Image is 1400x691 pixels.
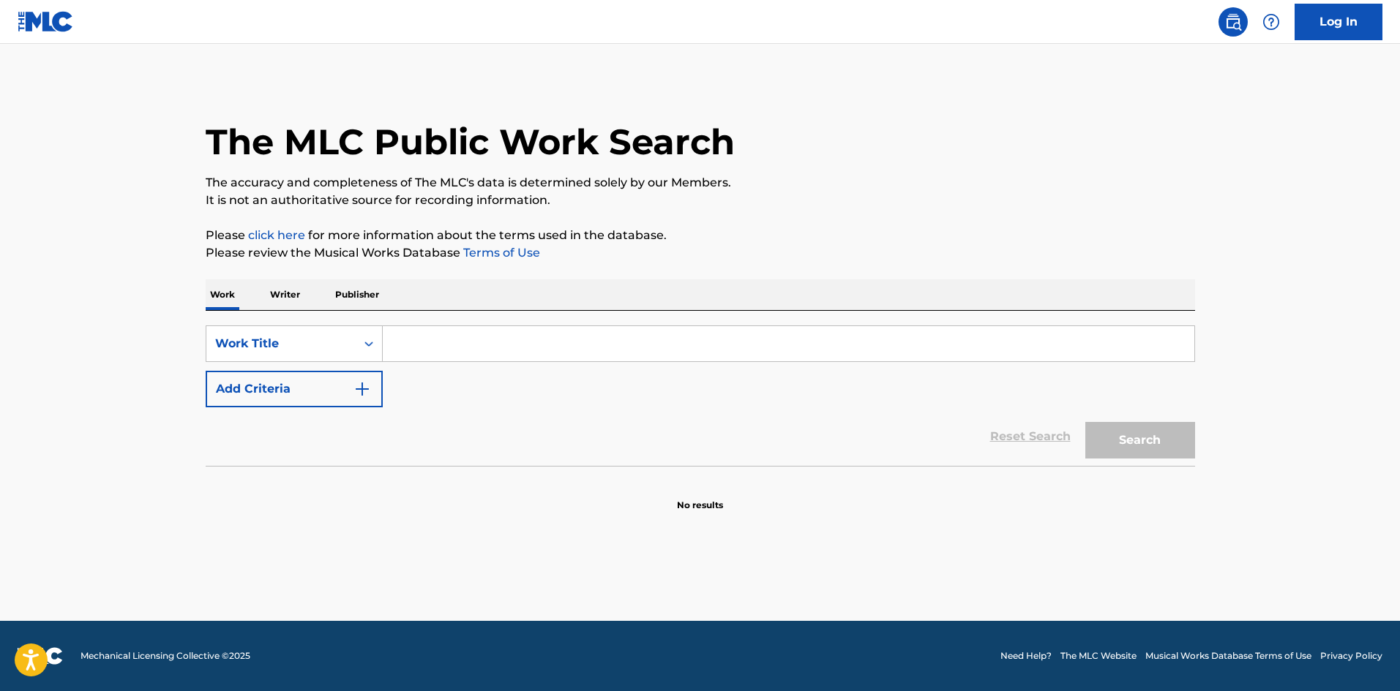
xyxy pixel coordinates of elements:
[1320,649,1382,662] a: Privacy Policy
[1262,13,1280,31] img: help
[1224,13,1242,31] img: search
[206,325,1195,466] form: Search Form
[1060,649,1137,662] a: The MLC Website
[206,174,1195,192] p: The accuracy and completeness of The MLC's data is determined solely by our Members.
[206,371,383,407] button: Add Criteria
[215,335,347,352] div: Work Title
[1257,7,1286,37] div: Help
[1219,7,1248,37] a: Public Search
[206,192,1195,209] p: It is not an authoritative source for recording information.
[266,279,304,310] p: Writer
[18,647,63,665] img: logo
[206,279,239,310] p: Work
[18,11,74,32] img: MLC Logo
[331,279,383,310] p: Publisher
[353,380,371,398] img: 9d2ae6d4665cec9f34b9.svg
[1145,649,1311,662] a: Musical Works Database Terms of Use
[677,481,723,512] p: No results
[1000,649,1052,662] a: Need Help?
[206,227,1195,244] p: Please for more information about the terms used in the database.
[206,120,735,164] h1: The MLC Public Work Search
[460,246,540,260] a: Terms of Use
[206,244,1195,262] p: Please review the Musical Works Database
[81,649,250,662] span: Mechanical Licensing Collective © 2025
[248,228,305,242] a: click here
[1295,4,1382,40] a: Log In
